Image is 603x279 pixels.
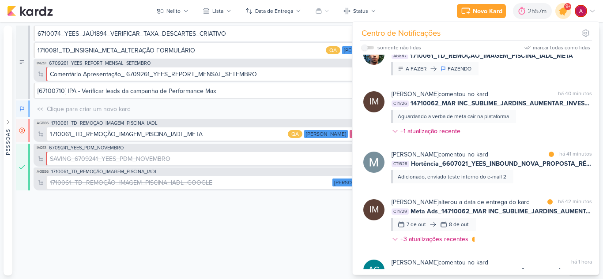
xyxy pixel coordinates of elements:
[50,70,362,79] div: Comentário Apresentação_ 6709261_YEES_REPORT_MENSAL_SETEMBRO
[16,144,30,190] div: Finalizado
[38,29,358,38] div: 6710074_YEES_JAÚ1894_VERIFICAR_TAXA_DESCARTES_CRIATIVO
[350,130,383,138] div: Performance
[559,150,592,159] div: há 41 minutos
[4,26,12,275] button: Pessoas
[406,267,572,276] span: 1710081_TD_INSIGNIA_META_ALTERAÇÃO FORMULÁRIO
[50,154,370,164] div: SAVING_6709241_YEES_PDM_NOVEMBRO
[377,44,421,52] div: somente não lidas
[369,204,379,216] p: IM
[392,100,409,107] span: CT1726
[362,27,441,39] div: Centro de Notificações
[411,207,592,216] span: Meta Ads_14710062_MAR INC_SUBLIME_JARDINS_AUMENTAR_INVESTIMENTO_CAMPANHA
[400,234,470,244] div: +3 atualizações recentes
[575,5,587,17] img: Alessandra Gomes
[392,151,438,158] b: [PERSON_NAME]
[410,51,573,60] span: 1710061_TD_REMOÇÃO_IMAGEM_PISCINA_IADL_META
[392,161,409,167] span: CT1628
[50,154,170,164] div: SAVING_6709241_YEES_PDM_NOVEMBRO
[363,91,384,112] div: Isabella Machado Guimarães
[50,70,257,79] div: Comentário Apresentação_ 6709261_YEES_REPORT_MENSAL_SETEMBRO
[407,220,426,228] div: 7 de out
[51,121,158,126] span: 1710061_TD_REMOÇÃO_IMAGEM_PISCINA_IADL
[565,3,570,10] span: 9+
[304,130,348,138] div: Teixeira Duarte
[400,126,462,136] div: +1 atualização recente
[16,26,30,99] div: A Fazer
[411,99,592,108] span: 14710062_MAR INC_SUBLIME_JARDINS_AUMENTAR_INVESTIMENTO_CAMPANHA
[558,197,592,207] div: há 42 minutos
[38,46,324,55] div: 1710081_TD_INSIGNIA_META_ALTERAÇÃO FORMULÁRIO
[342,46,386,54] div: Teixeira Duarte
[326,46,340,54] div: QA
[7,6,53,16] img: kardz.app
[457,4,506,18] button: Novo Kard
[392,150,488,159] div: comentou no kard
[50,130,286,139] div: 1710061_TD_REMOÇÃO_IMAGEM_PISCINA_IADL_META
[332,179,376,186] div: Teixeira Duarte
[368,264,380,276] p: AG
[398,112,509,120] div: Aguardando a verba de meta cair na plataforma
[49,61,151,66] span: 6709261_YEES_REPORT_MENSAL_SETEMBRO
[49,145,124,150] span: 6709241_YEES_PDM_NOVEMBRO
[398,173,506,181] div: Adicionado, enviado teste interno do e-mail 2
[36,61,47,66] span: IM251
[369,96,379,108] p: IM
[50,130,203,139] div: 1710061_TD_REMOÇÃO_IMAGEM_PISCINA_IADL_META
[16,119,30,142] div: Em Espera
[392,198,438,206] b: [PERSON_NAME]
[38,29,226,38] div: 6710074_YEES_JAÚ1894_VERIFICAR_TAXA_DESCARTES_CRIATIVO
[392,269,404,275] span: DT16
[363,152,384,173] img: Mariana Amorim
[4,128,12,155] div: Pessoas
[392,89,488,99] div: comentou no kard
[50,178,331,187] div: 1710061_TD_REMOÇÃO_IMAGEM_PISCINA_IADL_GOOGLE
[448,65,471,73] div: FAZENDO
[473,7,502,16] div: Novo Kard
[392,258,488,267] div: comentou no kard
[528,7,549,16] div: 2h57m
[16,100,30,117] div: Em Andamento
[392,197,530,207] div: alterou a data de entrega do kard
[533,44,590,52] div: marcar todas como lidas
[38,46,195,55] div: 1710081_TD_INSIGNIA_META_ALTERAÇÃO FORMULÁRIO
[411,159,592,168] span: Hortência_6607021_YEES_INBOUND_NOVA_PROPOSTA_RÉGUA_NOVOS_LEADS
[571,258,592,267] div: há 1 hora
[36,145,47,150] span: IM213
[392,208,409,215] span: CT1729
[38,86,379,96] div: [67100710] IPA - Verificar leads da campanha de Performance Max
[449,220,469,228] div: 8 de out
[50,178,212,187] div: 1710061_TD_REMOÇÃO_IMAGEM_PISCINA_IADL_GOOGLE
[558,89,592,99] div: há 40 minutos
[392,90,438,98] b: [PERSON_NAME]
[363,199,384,220] div: Isabella Machado Guimarães
[392,53,408,59] span: AG887
[392,259,438,266] b: [PERSON_NAME]
[38,86,216,96] div: [67100710] IPA - Verificar leads da campanha de Performance Max
[288,130,302,138] div: QA
[36,169,49,174] span: AG886
[36,121,49,126] span: AG886
[51,169,158,174] span: 1710061_TD_REMOÇÃO_IMAGEM_PISCINA_IADL
[406,65,426,73] div: A FAZER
